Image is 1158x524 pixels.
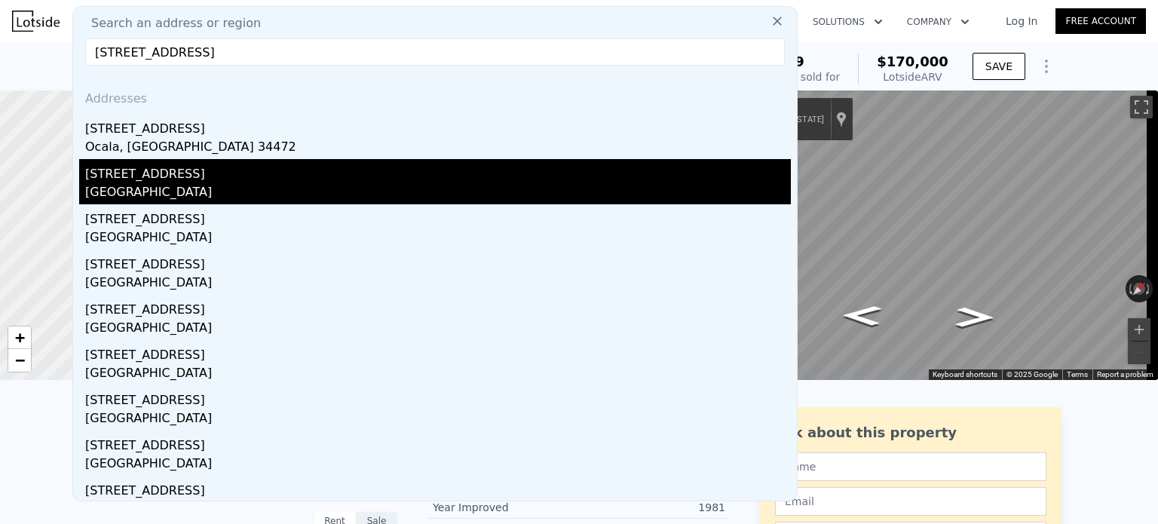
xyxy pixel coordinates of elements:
[85,476,791,500] div: [STREET_ADDRESS]
[988,14,1055,29] a: Log In
[15,351,25,369] span: −
[877,54,948,69] span: $170,000
[85,295,791,319] div: [STREET_ADDRESS]
[1128,318,1150,341] button: Zoom in
[801,8,895,35] button: Solutions
[1145,275,1153,302] button: Rotate clockwise
[973,53,1025,80] button: SAVE
[1006,370,1058,378] span: © 2025 Google
[1126,275,1153,302] button: Reset the view
[826,301,898,330] path: Go Southwest, Ruby Dr
[79,14,261,32] span: Search an address or region
[1128,342,1150,364] button: Zoom out
[85,409,791,431] div: [GEOGRAPHIC_DATA]
[8,326,31,349] a: Zoom in
[85,455,791,476] div: [GEOGRAPHIC_DATA]
[775,487,1046,516] input: Email
[85,319,791,340] div: [GEOGRAPHIC_DATA]
[690,90,1158,380] div: Street View
[1055,8,1146,34] a: Free Account
[939,302,1011,332] path: Go Northeast, Ruby Dr
[85,431,791,455] div: [STREET_ADDRESS]
[85,364,791,385] div: [GEOGRAPHIC_DATA]
[85,138,791,159] div: Ocala, [GEOGRAPHIC_DATA] 34472
[85,159,791,183] div: [STREET_ADDRESS]
[579,500,725,515] div: 1981
[85,500,791,521] div: [GEOGRAPHIC_DATA]
[1130,96,1153,118] button: Toggle fullscreen view
[775,452,1046,481] input: Name
[1126,275,1134,302] button: Rotate counterclockwise
[933,369,997,380] button: Keyboard shortcuts
[85,385,791,409] div: [STREET_ADDRESS]
[79,78,791,114] div: Addresses
[85,250,791,274] div: [STREET_ADDRESS]
[433,500,579,515] div: Year Improved
[15,328,25,347] span: +
[85,38,785,66] input: Enter an address, city, region, neighborhood or zip code
[85,114,791,138] div: [STREET_ADDRESS]
[8,349,31,372] a: Zoom out
[85,183,791,204] div: [GEOGRAPHIC_DATA]
[85,340,791,364] div: [STREET_ADDRESS]
[12,11,60,32] img: Lotside
[1097,370,1153,378] a: Report a problem
[85,274,791,295] div: [GEOGRAPHIC_DATA]
[836,111,847,127] a: Show location on map
[877,69,948,84] div: Lotside ARV
[1067,370,1088,378] a: Terms (opens in new tab)
[895,8,982,35] button: Company
[690,90,1158,380] div: Map
[85,228,791,250] div: [GEOGRAPHIC_DATA]
[1031,51,1061,81] button: Show Options
[775,422,1046,443] div: Ask about this property
[85,204,791,228] div: [STREET_ADDRESS]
